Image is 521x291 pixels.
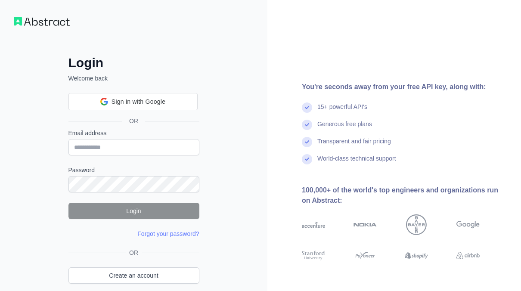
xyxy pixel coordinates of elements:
[302,214,325,235] img: accenture
[122,117,145,125] span: OR
[456,214,480,235] img: google
[137,230,199,237] a: Forgot your password?
[126,248,142,257] span: OR
[317,137,391,154] div: Transparent and fair pricing
[317,120,372,137] div: Generous free plans
[317,154,396,171] div: World-class technical support
[302,82,507,92] div: You're seconds away from your free API key, along with:
[68,166,199,174] label: Password
[68,267,199,284] a: Create an account
[354,250,377,261] img: payoneer
[406,214,427,235] img: bayer
[112,97,165,106] span: Sign in with Google
[68,203,199,219] button: Login
[14,17,70,26] img: Workflow
[68,129,199,137] label: Email address
[302,185,507,206] div: 100,000+ of the world's top engineers and organizations run on Abstract:
[68,55,199,71] h2: Login
[68,93,198,110] div: Sign in with Google
[317,102,367,120] div: 15+ powerful API's
[302,120,312,130] img: check mark
[302,137,312,147] img: check mark
[302,250,325,261] img: stanford university
[302,102,312,113] img: check mark
[68,74,199,83] p: Welcome back
[302,154,312,164] img: check mark
[405,250,428,261] img: shopify
[456,250,480,261] img: airbnb
[354,214,377,235] img: nokia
